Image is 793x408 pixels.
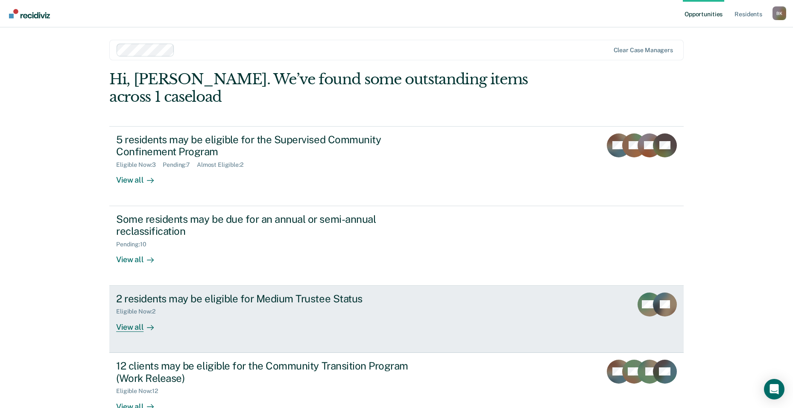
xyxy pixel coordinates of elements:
[109,126,684,206] a: 5 residents may be eligible for the Supervised Community Confinement ProgramEligible Now:3Pending...
[197,161,250,169] div: Almost Eligible : 2
[116,241,153,248] div: Pending : 10
[116,308,162,315] div: Eligible Now : 2
[9,9,50,18] img: Recidiviz
[116,161,163,169] div: Eligible Now : 3
[109,286,684,353] a: 2 residents may be eligible for Medium Trustee StatusEligible Now:2View all
[764,379,784,399] div: Open Intercom Messenger
[614,47,673,54] div: Clear case managers
[163,161,197,169] div: Pending : 7
[116,360,416,384] div: 12 clients may be eligible for the Community Transition Program (Work Release)
[116,387,165,395] div: Eligible Now : 12
[116,293,416,305] div: 2 residents may be eligible for Medium Trustee Status
[116,315,164,332] div: View all
[116,213,416,238] div: Some residents may be due for an annual or semi-annual reclassification
[109,206,684,286] a: Some residents may be due for an annual or semi-annual reclassificationPending:10View all
[116,133,416,158] div: 5 residents may be eligible for the Supervised Community Confinement Program
[116,248,164,265] div: View all
[109,71,569,106] div: Hi, [PERSON_NAME]. We’ve found some outstanding items across 1 caseload
[773,6,786,20] div: B K
[116,169,164,185] div: View all
[773,6,786,20] button: Profile dropdown button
